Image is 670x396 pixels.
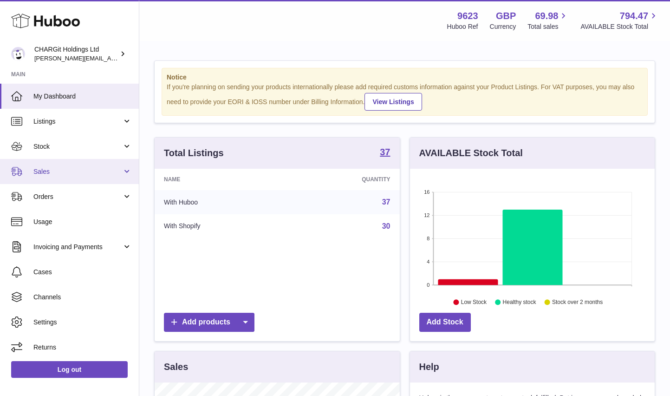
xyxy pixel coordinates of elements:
[380,147,390,157] strong: 37
[33,117,122,126] span: Listings
[33,192,122,201] span: Orders
[419,147,523,159] h3: AVAILABLE Stock Total
[502,299,536,305] text: Healthy stock
[382,222,390,230] a: 30
[552,299,603,305] text: Stock over 2 months
[11,47,25,61] img: francesca@chargit.co.uk
[424,189,429,195] text: 16
[496,10,516,22] strong: GBP
[33,318,132,327] span: Settings
[33,142,122,151] span: Stock
[461,299,487,305] text: Low Stock
[419,313,471,332] a: Add Stock
[380,147,390,158] a: 37
[427,259,429,264] text: 4
[33,218,132,226] span: Usage
[164,147,224,159] h3: Total Listings
[33,343,132,352] span: Returns
[34,54,186,62] span: [PERSON_NAME][EMAIL_ADDRESS][DOMAIN_NAME]
[457,10,478,22] strong: 9623
[155,190,286,214] td: With Huboo
[167,83,643,111] div: If you're planning on sending your products internationally please add required customs informati...
[33,293,132,302] span: Channels
[11,361,128,378] a: Log out
[164,313,254,332] a: Add products
[155,214,286,238] td: With Shopify
[33,167,122,176] span: Sales
[527,10,569,31] a: 69.98 Total sales
[155,169,286,190] th: Name
[490,22,516,31] div: Currency
[164,361,188,373] h3: Sales
[580,22,659,31] span: AVAILABLE Stock Total
[424,212,429,218] text: 12
[33,243,122,251] span: Invoicing and Payments
[427,282,429,288] text: 0
[419,361,439,373] h3: Help
[382,198,390,206] a: 37
[535,10,558,22] span: 69.98
[580,10,659,31] a: 794.47 AVAILABLE Stock Total
[33,268,132,277] span: Cases
[364,93,422,111] a: View Listings
[427,236,429,241] text: 8
[527,22,569,31] span: Total sales
[620,10,648,22] span: 794.47
[286,169,399,190] th: Quantity
[167,73,643,82] strong: Notice
[33,92,132,101] span: My Dashboard
[34,45,118,63] div: CHARGit Holdings Ltd
[447,22,478,31] div: Huboo Ref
